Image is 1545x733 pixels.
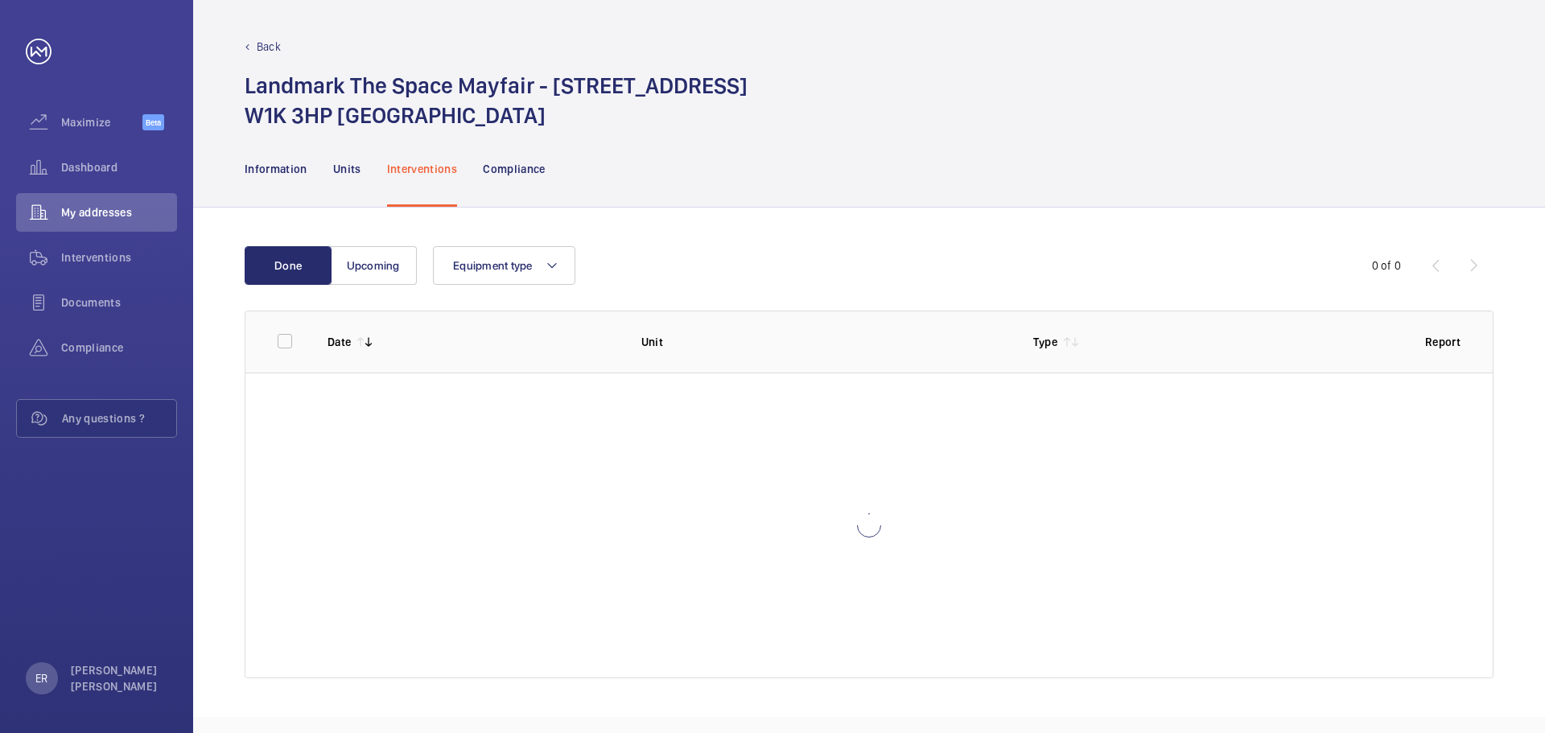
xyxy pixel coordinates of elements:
span: Compliance [61,340,177,356]
p: Units [333,161,361,177]
button: Equipment type [433,246,575,285]
p: Compliance [483,161,546,177]
p: ER [35,670,47,686]
span: Maximize [61,114,142,130]
span: Interventions [61,249,177,266]
span: Documents [61,294,177,311]
span: Dashboard [61,159,177,175]
p: Unit [641,334,1007,350]
div: 0 of 0 [1372,257,1401,274]
button: Upcoming [330,246,417,285]
p: Back [257,39,281,55]
p: [PERSON_NAME] [PERSON_NAME] [71,662,167,694]
button: Done [245,246,332,285]
h1: Landmark The Space Mayfair - [STREET_ADDRESS] W1K 3HP [GEOGRAPHIC_DATA] [245,71,748,130]
span: Equipment type [453,259,533,272]
p: Interventions [387,161,458,177]
p: Date [328,334,351,350]
span: Beta [142,114,164,130]
span: Any questions ? [62,410,176,426]
p: Report [1425,334,1461,350]
span: My addresses [61,204,177,220]
p: Type [1033,334,1057,350]
p: Information [245,161,307,177]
